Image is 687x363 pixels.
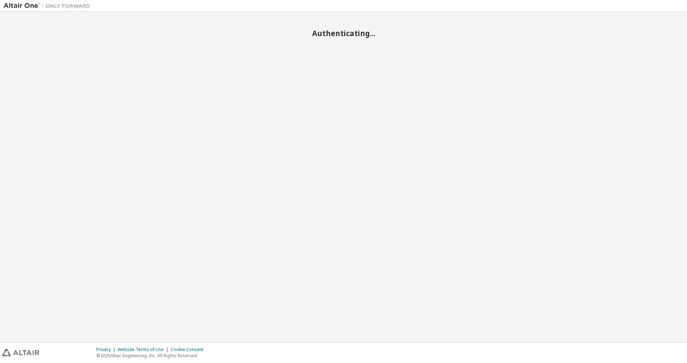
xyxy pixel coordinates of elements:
[4,2,94,9] img: Altair One
[96,347,118,353] div: Privacy
[4,29,683,38] h2: Authenticating...
[171,347,208,353] div: Cookie Consent
[118,347,171,353] div: Website Terms of Use
[96,353,208,359] p: © 2025 Altair Engineering, Inc. All Rights Reserved.
[2,349,39,356] img: altair_logo.svg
